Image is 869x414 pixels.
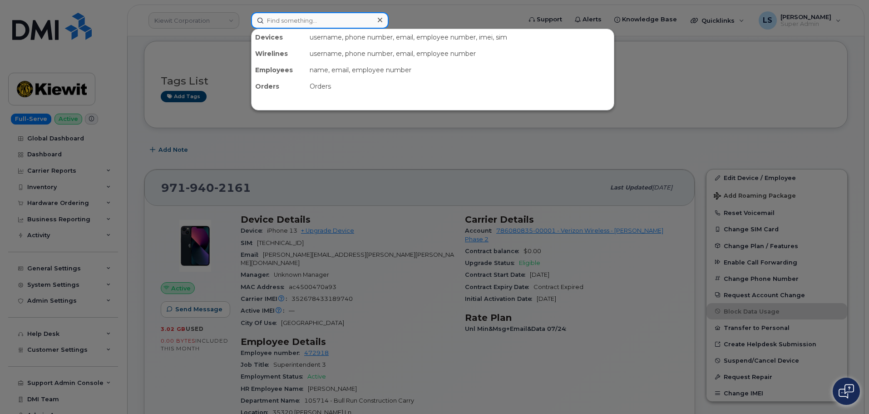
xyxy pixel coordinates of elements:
img: Open chat [839,384,854,399]
div: Wirelines [252,45,306,62]
div: Devices [252,29,306,45]
div: name, email, employee number [306,62,614,78]
div: username, phone number, email, employee number, imei, sim [306,29,614,45]
div: Orders [252,78,306,95]
div: Employees [252,62,306,78]
input: Find something... [251,12,389,29]
div: username, phone number, email, employee number [306,45,614,62]
div: Orders [306,78,614,95]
